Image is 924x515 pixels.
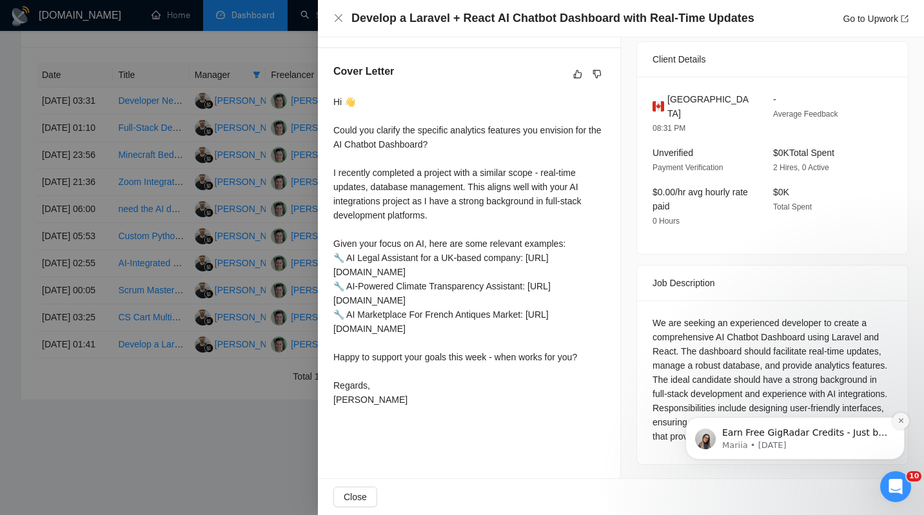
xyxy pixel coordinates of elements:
span: Unverified [653,148,693,158]
span: $0K Total Spent [773,148,834,158]
span: export [901,15,909,23]
img: Profile image for Mariia [29,93,50,113]
a: Go to Upworkexport [843,14,909,24]
button: like [570,66,585,82]
img: 🇨🇦 [653,99,664,113]
span: Total Spent [773,202,812,211]
span: $0K [773,187,789,197]
span: - [773,94,776,104]
iframe: Intercom notifications message [666,336,924,480]
button: Close [333,13,344,24]
h4: Develop a Laravel + React AI Chatbot Dashboard with Real-Time Updates [351,10,754,26]
h5: Cover Letter [333,64,394,79]
div: message notification from Mariia, 1d ago. Earn Free GigRadar Credits - Just by Sharing Your Story... [19,81,239,124]
span: Payment Verification [653,163,723,172]
p: Message from Mariia, sent 1d ago [56,104,222,115]
span: like [573,69,582,79]
button: Close [333,487,377,507]
iframe: Intercom live chat [880,471,911,502]
span: 2 Hires, 0 Active [773,163,829,172]
span: Average Feedback [773,110,838,119]
div: Client Details [653,42,892,77]
div: Job Description [653,266,892,300]
button: dislike [589,66,605,82]
span: close [333,13,344,23]
div: Hi 👋 Could you clarify the specific analytics features you envision for the AI Chatbot Dashboard?... [333,95,605,407]
span: [GEOGRAPHIC_DATA] [667,92,752,121]
div: We are seeking an experienced developer to create a comprehensive AI Chatbot Dashboard using Lara... [653,316,892,443]
span: dislike [593,69,602,79]
span: $0.00/hr avg hourly rate paid [653,187,748,211]
span: 10 [907,471,921,481]
p: Earn Free GigRadar Credits - Just by Sharing Your Story! 💬 Want more credits for sending proposal... [56,91,222,104]
span: Close [344,490,367,504]
span: 08:31 PM [653,124,685,133]
span: 0 Hours [653,217,680,226]
button: Dismiss notification [226,77,243,93]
